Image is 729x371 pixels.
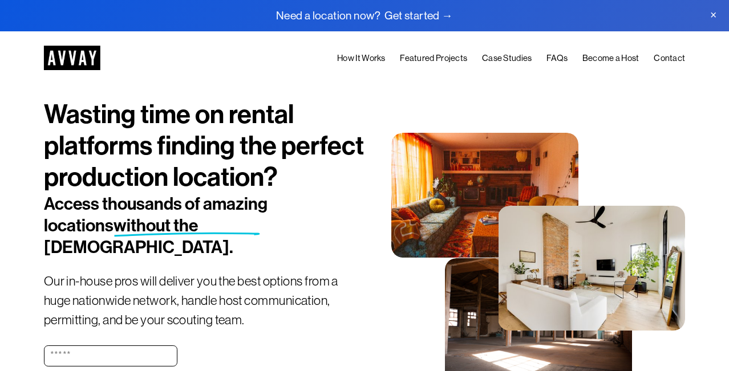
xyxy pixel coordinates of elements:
[400,51,467,66] a: Featured Projects
[44,46,100,70] img: AVVAY - The First Nationwide Location Scouting Co.
[44,193,311,258] h2: Access thousands of amazing locations
[546,51,568,66] a: FAQs
[44,272,364,330] p: Our in-house pros will deliver you the best options from a huge nationwide network, handle host c...
[44,99,364,193] h1: Wasting time on rental platforms finding the perfect production location?
[44,215,233,258] span: without the [DEMOGRAPHIC_DATA].
[482,51,532,66] a: Case Studies
[582,51,639,66] a: Become a Host
[654,51,685,66] a: Contact
[337,51,386,66] a: How It Works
